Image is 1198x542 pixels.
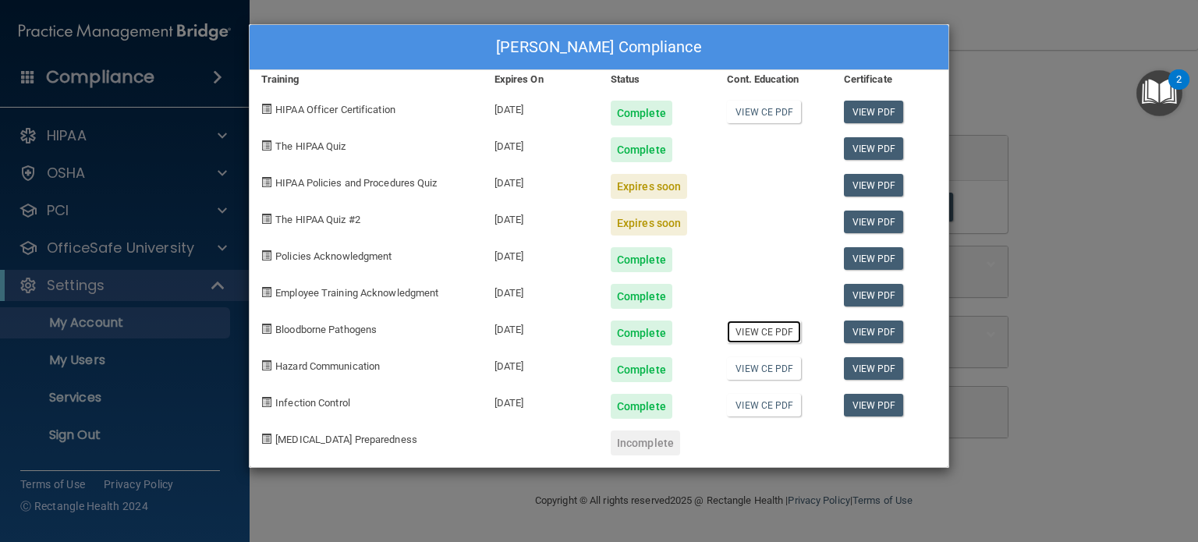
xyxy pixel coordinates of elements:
[275,397,350,409] span: Infection Control
[611,284,672,309] div: Complete
[727,321,801,343] a: View CE PDF
[483,89,599,126] div: [DATE]
[611,101,672,126] div: Complete
[483,382,599,419] div: [DATE]
[275,434,417,445] span: [MEDICAL_DATA] Preparedness
[275,250,392,262] span: Policies Acknowledgment
[844,321,904,343] a: View PDF
[275,140,346,152] span: The HIPAA Quiz
[727,101,801,123] a: View CE PDF
[611,357,672,382] div: Complete
[483,162,599,199] div: [DATE]
[483,236,599,272] div: [DATE]
[844,284,904,306] a: View PDF
[844,394,904,416] a: View PDF
[275,287,438,299] span: Employee Training Acknowledgment
[1176,80,1182,100] div: 2
[844,101,904,123] a: View PDF
[844,137,904,160] a: View PDF
[727,394,801,416] a: View CE PDF
[844,247,904,270] a: View PDF
[611,137,672,162] div: Complete
[599,70,715,89] div: Status
[275,360,380,372] span: Hazard Communication
[483,272,599,309] div: [DATE]
[832,70,948,89] div: Certificate
[611,211,687,236] div: Expires soon
[611,430,680,455] div: Incomplete
[611,321,672,345] div: Complete
[611,174,687,199] div: Expires soon
[727,357,801,380] a: View CE PDF
[715,70,831,89] div: Cont. Education
[844,357,904,380] a: View PDF
[275,324,377,335] span: Bloodborne Pathogens
[483,70,599,89] div: Expires On
[275,177,437,189] span: HIPAA Policies and Procedures Quiz
[611,247,672,272] div: Complete
[844,174,904,197] a: View PDF
[483,126,599,162] div: [DATE]
[483,309,599,345] div: [DATE]
[1120,434,1179,494] iframe: Drift Widget Chat Controller
[275,104,395,115] span: HIPAA Officer Certification
[250,70,483,89] div: Training
[1136,70,1182,116] button: Open Resource Center, 2 new notifications
[483,199,599,236] div: [DATE]
[250,25,948,70] div: [PERSON_NAME] Compliance
[844,211,904,233] a: View PDF
[611,394,672,419] div: Complete
[483,345,599,382] div: [DATE]
[275,214,360,225] span: The HIPAA Quiz #2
